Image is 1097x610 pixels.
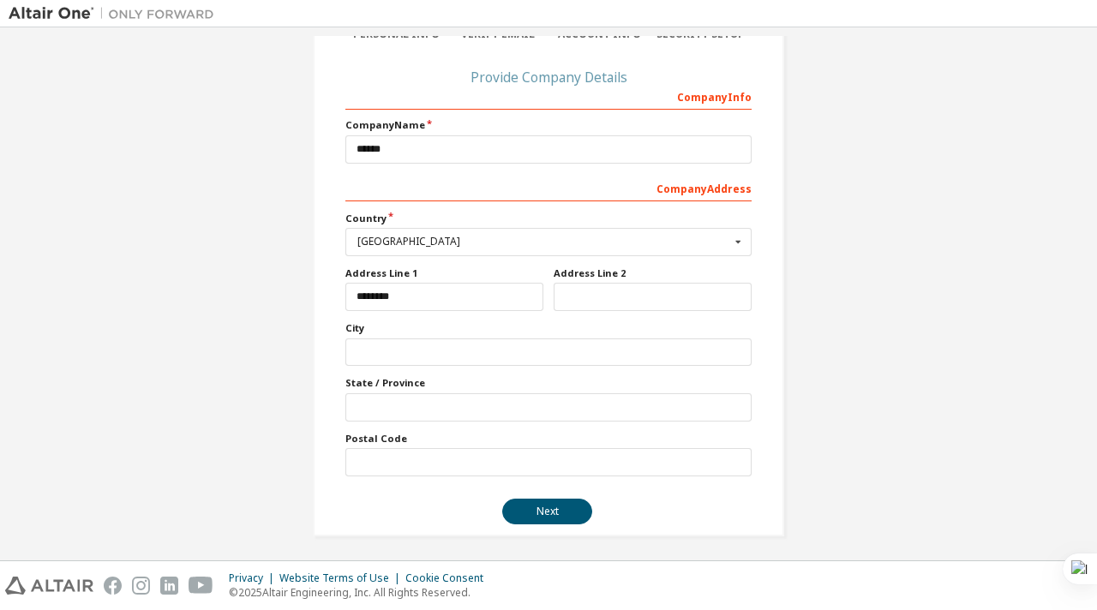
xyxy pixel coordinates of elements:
div: Provide Company Details [345,72,752,82]
img: altair_logo.svg [5,577,93,595]
div: Privacy [229,571,279,585]
label: Company Name [345,118,752,132]
img: linkedin.svg [160,577,178,595]
div: Company Address [345,174,752,201]
label: Country [345,212,752,225]
label: Address Line 1 [345,266,543,280]
label: State / Province [345,376,752,390]
img: Altair One [9,5,223,22]
label: Address Line 2 [554,266,752,280]
img: youtube.svg [189,577,213,595]
img: instagram.svg [132,577,150,595]
div: Cookie Consent [405,571,494,585]
label: City [345,321,752,335]
button: Next [502,499,592,524]
label: Postal Code [345,432,752,446]
div: Company Info [345,82,752,110]
div: [GEOGRAPHIC_DATA] [357,236,730,247]
p: © 2025 Altair Engineering, Inc. All Rights Reserved. [229,585,494,600]
div: Website Terms of Use [279,571,405,585]
img: facebook.svg [104,577,122,595]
